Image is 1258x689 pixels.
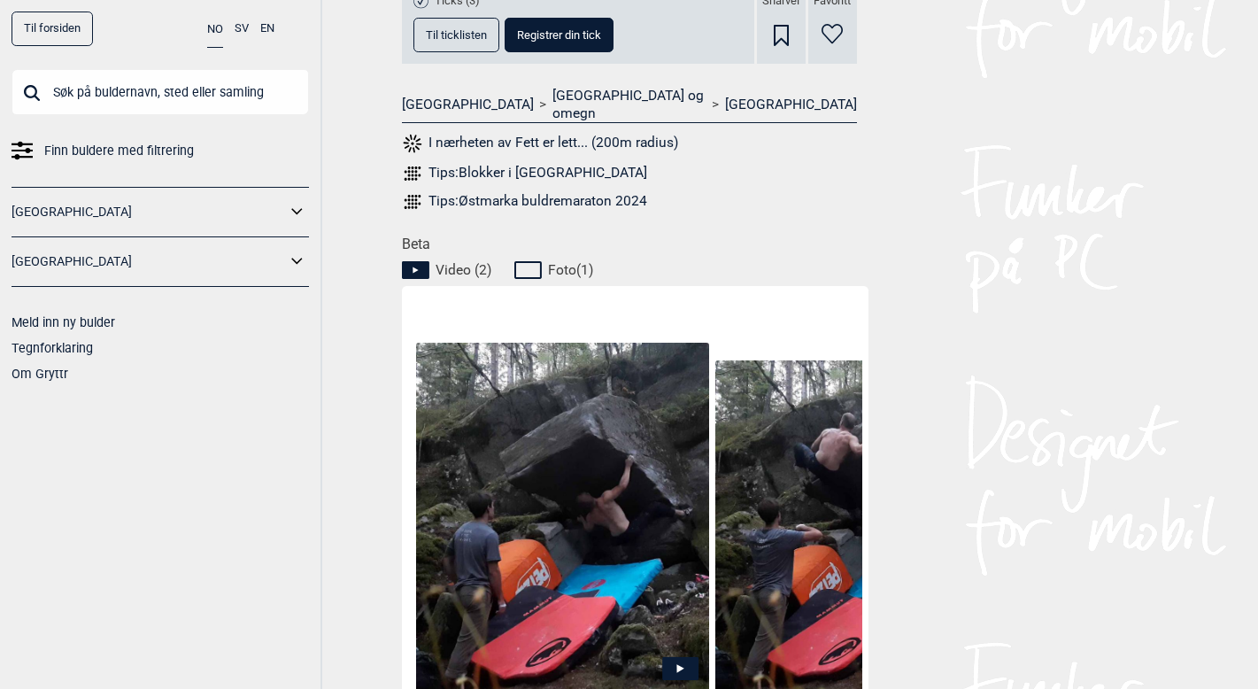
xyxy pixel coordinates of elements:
span: Til ticklisten [426,29,487,41]
a: Tips:Østmarka buldremaraton 2024 [402,191,857,213]
span: Foto ( 1 ) [548,261,593,279]
span: Registrer din tick [517,29,601,41]
a: [GEOGRAPHIC_DATA] [12,199,286,225]
div: Tips: Østmarka buldremaraton 2024 [428,192,647,210]
a: Om Gryttr [12,367,68,381]
button: EN [260,12,274,46]
button: Til ticklisten [413,18,499,52]
a: [GEOGRAPHIC_DATA] [12,249,286,275]
button: Registrer din tick [505,18,614,52]
a: Tips:Blokker i [GEOGRAPHIC_DATA] [402,163,857,184]
a: Finn buldere med filtrering [12,138,309,164]
nav: > > [402,87,857,123]
span: Finn buldere med filtrering [44,138,194,164]
div: Tips: Blokker i [GEOGRAPHIC_DATA] [428,164,647,182]
span: Video ( 2 ) [436,261,491,279]
button: I nærheten av Fett er lett... (200m radius) [402,132,679,155]
button: SV [235,12,249,46]
a: Til forsiden [12,12,93,46]
a: Tegnforklaring [12,341,93,355]
a: [GEOGRAPHIC_DATA] [725,96,857,113]
a: [GEOGRAPHIC_DATA] og omegn [552,87,706,123]
button: NO [207,12,223,48]
a: [GEOGRAPHIC_DATA] [402,96,534,113]
input: Søk på buldernavn, sted eller samling [12,69,309,115]
a: Meld inn ny bulder [12,315,115,329]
